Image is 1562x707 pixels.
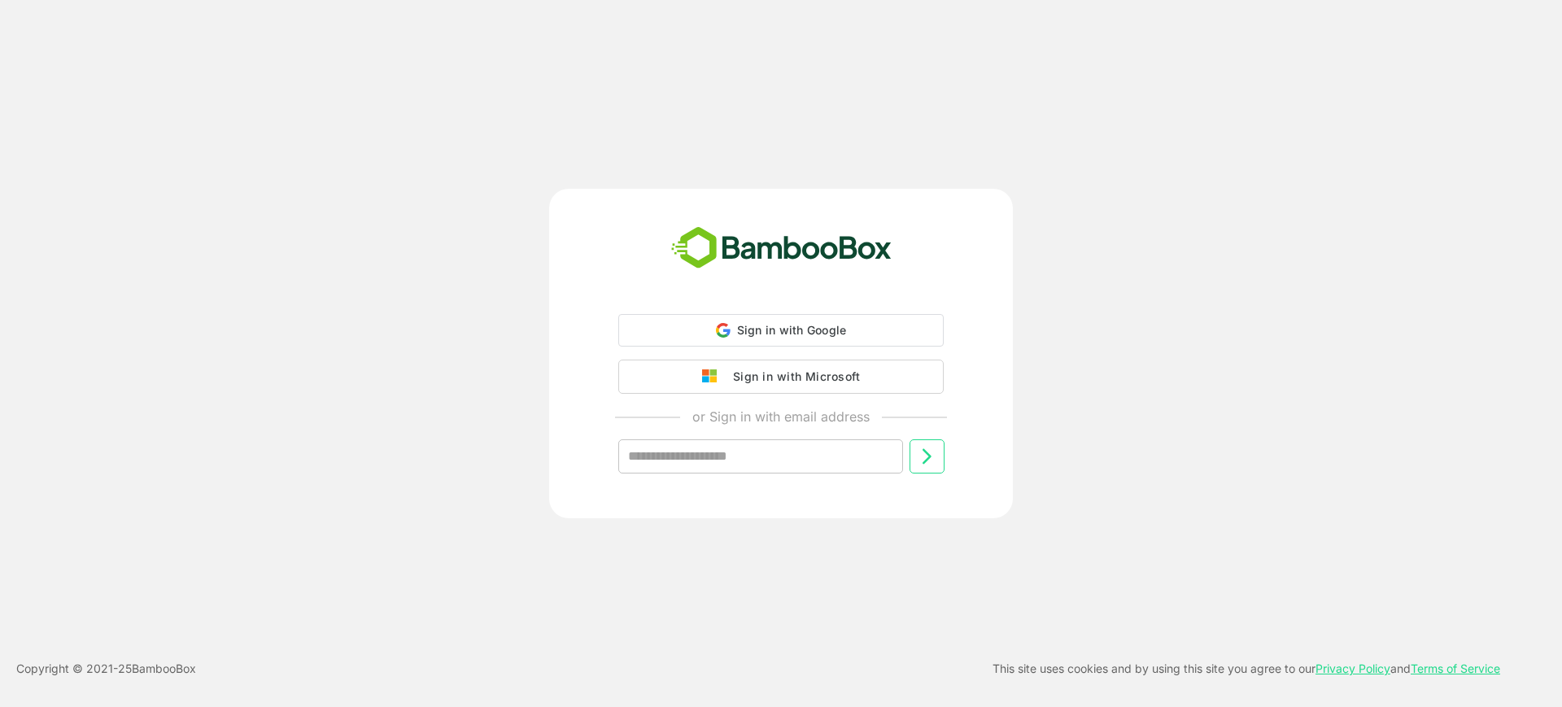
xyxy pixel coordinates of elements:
button: Sign in with Microsoft [618,360,944,394]
span: Sign in with Google [737,323,847,337]
p: This site uses cookies and by using this site you agree to our and [993,659,1500,679]
a: Privacy Policy [1315,661,1390,675]
div: Sign in with Google [618,314,944,347]
a: Terms of Service [1411,661,1500,675]
p: or Sign in with email address [692,407,870,426]
img: google [702,369,725,384]
p: Copyright © 2021- 25 BambooBox [16,659,196,679]
img: bamboobox [662,221,901,275]
div: Sign in with Microsoft [725,366,860,387]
